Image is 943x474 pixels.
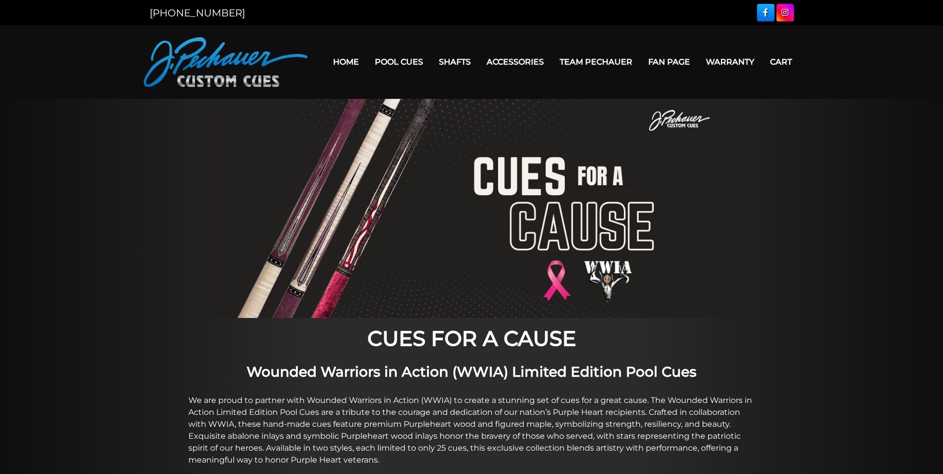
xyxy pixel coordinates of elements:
a: Shafts [431,49,479,75]
strong: Wounded Warriors in Action (WWIA) Limited Edition Pool Cues [247,363,696,380]
a: Fan Page [640,49,698,75]
a: Home [325,49,367,75]
a: Warranty [698,49,762,75]
a: Team Pechauer [552,49,640,75]
img: Pechauer Custom Cues [144,37,308,87]
a: Pool Cues [367,49,431,75]
p: We are proud to partner with Wounded Warriors in Action (WWIA) to create a stunning set of cues f... [188,395,755,466]
a: [PHONE_NUMBER] [150,7,245,19]
a: Accessories [479,49,552,75]
strong: CUES FOR A CAUSE [367,325,576,351]
a: Cart [762,49,800,75]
